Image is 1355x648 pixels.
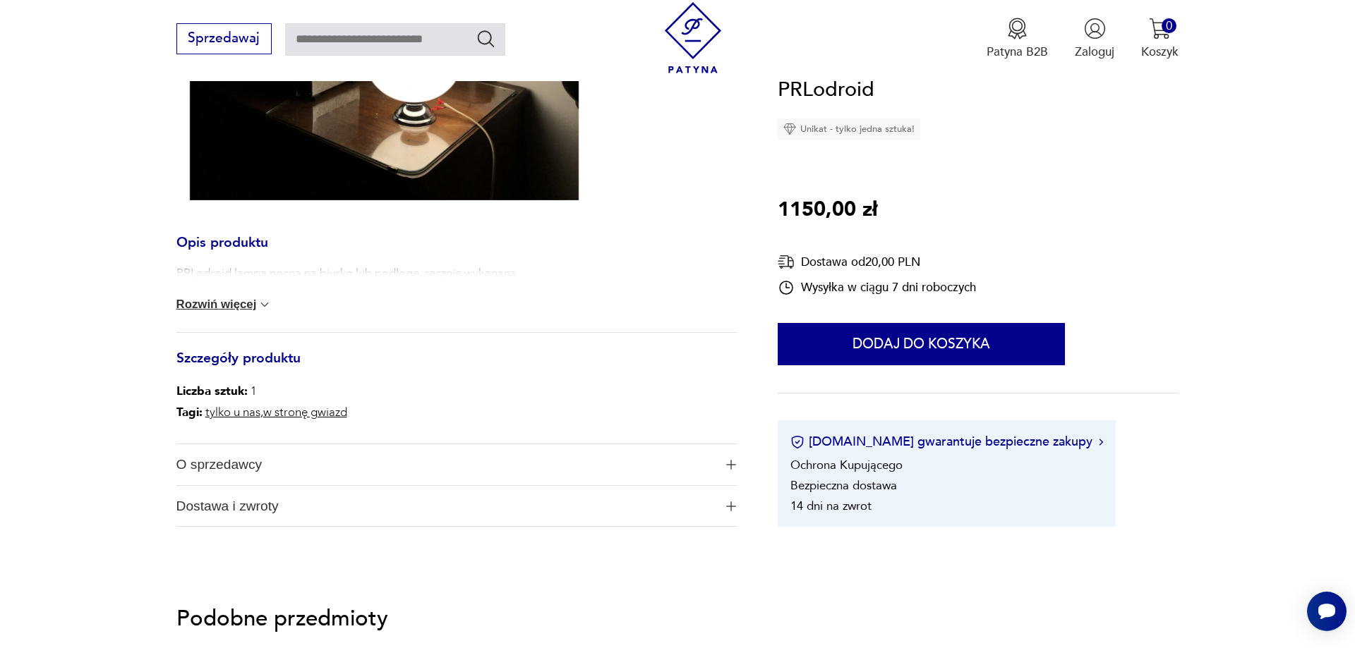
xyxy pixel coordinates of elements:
button: Szukaj [476,28,496,49]
span: O sprzedawcy [176,444,714,485]
p: PRLodroid lampa nocna na biurko lub podłogę, ręcznie wykonana [176,265,517,282]
li: 14 dni na zwrot [790,498,872,514]
h1: PRLodroid [778,74,874,106]
li: Ochrona Kupującego [790,457,903,473]
a: Ikona medaluPatyna B2B [987,18,1048,60]
button: Sprzedawaj [176,23,272,54]
img: Ikona diamentu [783,123,796,135]
a: Sprzedawaj [176,34,272,45]
a: tylko u nas [205,404,260,420]
div: 0 [1162,18,1176,33]
p: 1150,00 zł [778,194,877,226]
h3: Opis produktu [176,238,737,266]
p: , [176,402,347,423]
b: Tagi: [176,404,203,420]
span: Dostawa i zwroty [176,486,714,527]
img: Ikona certyfikatu [790,435,805,449]
p: 1 [176,381,347,402]
p: Zaloguj [1075,44,1114,60]
b: Liczba sztuk: [176,383,248,399]
button: Zaloguj [1075,18,1114,60]
button: Ikona plusaDostawa i zwroty [176,486,737,527]
button: Dodaj do koszyka [778,324,1065,366]
p: Podobne przedmioty [176,609,1179,629]
button: Rozwiń więcej [176,298,272,312]
img: Ikona medalu [1006,18,1028,39]
iframe: Smartsupp widget button [1307,592,1347,631]
a: w stronę gwiazd [263,404,347,420]
img: Ikona plusa [726,460,736,470]
img: Ikonka użytkownika [1084,18,1106,39]
p: Koszyk [1141,44,1179,60]
button: Ikona plusaO sprzedawcy [176,444,737,485]
img: Ikona koszyka [1149,18,1171,39]
img: Ikona strzałki w prawo [1099,439,1103,446]
div: Wysyłka w ciągu 7 dni roboczych [778,279,976,296]
img: Patyna - sklep z meblami i dekoracjami vintage [658,2,729,73]
h3: Szczegóły produktu [176,353,737,381]
li: Bezpieczna dostawa [790,477,897,494]
div: Dostawa od 20,00 PLN [778,253,976,271]
div: Unikat - tylko jedna sztuka! [778,118,920,140]
img: Ikona dostawy [778,253,795,271]
button: Patyna B2B [987,18,1048,60]
img: chevron down [258,298,272,312]
button: 0Koszyk [1141,18,1179,60]
img: Ikona plusa [726,501,736,511]
p: Patyna B2B [987,44,1048,60]
button: [DOMAIN_NAME] gwarantuje bezpieczne zakupy [790,433,1103,451]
